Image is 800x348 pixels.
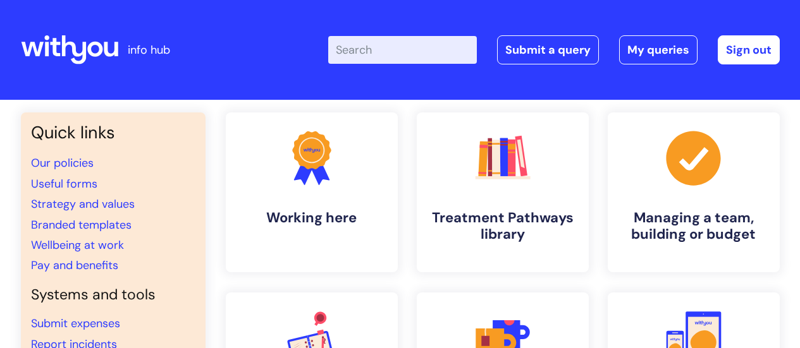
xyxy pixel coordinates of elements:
div: | - [328,35,780,64]
a: Wellbeing at work [31,237,124,253]
a: Managing a team, building or budget [608,112,780,272]
h3: Quick links [31,123,195,143]
a: Our policies [31,155,94,171]
a: My queries [619,35,698,64]
a: Sign out [718,35,780,64]
a: Working here [226,112,398,272]
a: Submit a query [497,35,599,64]
h4: Treatment Pathways library [427,210,579,243]
a: Strategy and values [31,196,135,212]
a: Submit expenses [31,316,120,331]
h4: Working here [236,210,388,226]
a: Useful forms [31,176,97,191]
h4: Managing a team, building or budget [618,210,770,243]
p: info hub [128,40,170,60]
input: Search [328,36,477,64]
a: Branded templates [31,217,132,232]
a: Pay and benefits [31,258,118,273]
h4: Systems and tools [31,286,195,304]
a: Treatment Pathways library [417,112,589,272]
